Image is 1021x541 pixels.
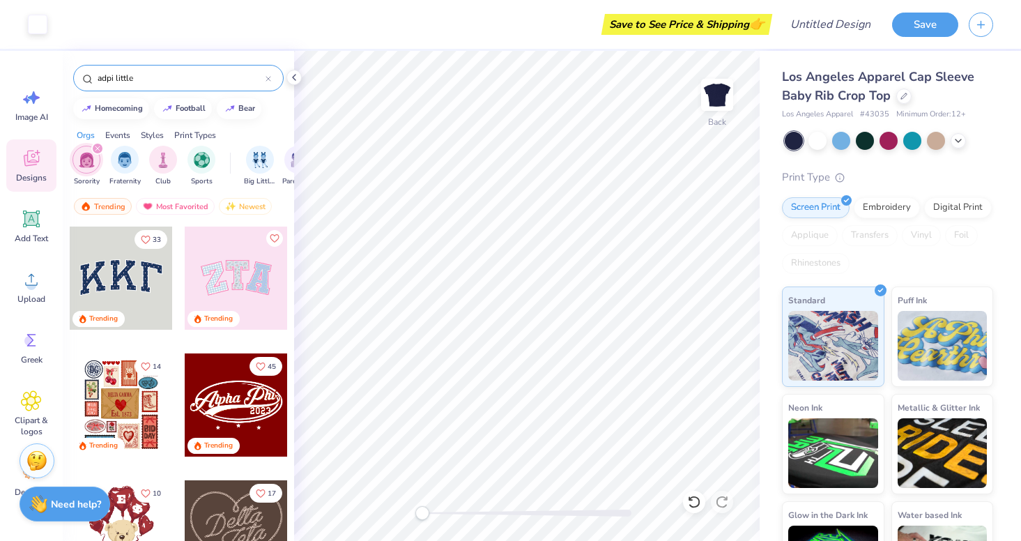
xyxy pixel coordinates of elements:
[924,197,992,218] div: Digital Print
[250,357,282,376] button: Like
[72,146,100,187] button: filter button
[282,176,314,187] span: Parent's Weekend
[155,176,171,187] span: Club
[77,129,95,142] div: Orgs
[749,15,765,32] span: 👉
[96,71,266,85] input: Try "Alpha"
[217,98,261,119] button: bear
[779,10,882,38] input: Untitled Design
[219,198,272,215] div: Newest
[109,146,141,187] button: filter button
[782,68,974,104] span: Los Angeles Apparel Cap Sleeve Baby Rib Crop Top
[15,487,48,498] span: Decorate
[268,490,276,497] span: 17
[250,484,282,503] button: Like
[89,314,118,324] div: Trending
[51,498,101,511] strong: Need help?
[788,418,878,488] img: Neon Ink
[282,146,314,187] button: filter button
[204,441,233,451] div: Trending
[95,105,143,112] div: homecoming
[141,129,164,142] div: Styles
[244,146,276,187] button: filter button
[191,176,213,187] span: Sports
[72,146,100,187] div: filter for Sorority
[149,146,177,187] button: filter button
[16,172,47,183] span: Designs
[782,253,850,274] div: Rhinestones
[74,176,100,187] span: Sorority
[854,197,920,218] div: Embroidery
[605,14,769,35] div: Save to See Price & Shipping
[898,400,980,415] span: Metallic & Glitter Ink
[896,109,966,121] span: Minimum Order: 12 +
[109,176,141,187] span: Fraternity
[8,415,54,437] span: Clipart & logos
[153,490,161,497] span: 10
[109,146,141,187] div: filter for Fraternity
[703,81,731,109] img: Back
[782,169,993,185] div: Print Type
[842,225,898,246] div: Transfers
[79,152,95,168] img: Sorority Image
[898,293,927,307] span: Puff Ink
[194,152,210,168] img: Sports Image
[21,354,43,365] span: Greek
[136,198,215,215] div: Most Favorited
[860,109,889,121] span: # 43035
[782,197,850,218] div: Screen Print
[788,293,825,307] span: Standard
[945,225,978,246] div: Foil
[902,225,941,246] div: Vinyl
[149,146,177,187] div: filter for Club
[225,201,236,211] img: newest.gif
[80,201,91,211] img: trending.gif
[244,146,276,187] div: filter for Big Little Reveal
[244,176,276,187] span: Big Little Reveal
[892,13,958,37] button: Save
[154,98,212,119] button: football
[266,230,283,247] button: Like
[176,105,206,112] div: football
[187,146,215,187] div: filter for Sports
[187,146,215,187] button: filter button
[282,146,314,187] div: filter for Parent's Weekend
[73,98,149,119] button: homecoming
[898,311,988,381] img: Puff Ink
[142,201,153,211] img: most_fav.gif
[15,233,48,244] span: Add Text
[782,225,838,246] div: Applique
[252,152,268,168] img: Big Little Reveal Image
[898,508,962,522] span: Water based Ink
[135,230,167,249] button: Like
[268,363,276,370] span: 45
[788,508,868,522] span: Glow in the Dark Ink
[204,314,233,324] div: Trending
[291,152,307,168] img: Parent's Weekend Image
[788,311,878,381] img: Standard
[415,506,429,520] div: Accessibility label
[117,152,132,168] img: Fraternity Image
[15,112,48,123] span: Image AI
[162,105,173,113] img: trend_line.gif
[105,129,130,142] div: Events
[89,441,118,451] div: Trending
[898,418,988,488] img: Metallic & Glitter Ink
[238,105,255,112] div: bear
[153,363,161,370] span: 14
[708,116,726,128] div: Back
[155,152,171,168] img: Club Image
[788,400,822,415] span: Neon Ink
[224,105,236,113] img: trend_line.gif
[153,236,161,243] span: 33
[81,105,92,113] img: trend_line.gif
[174,129,216,142] div: Print Types
[17,294,45,305] span: Upload
[135,484,167,503] button: Like
[782,109,853,121] span: Los Angeles Apparel
[74,198,132,215] div: Trending
[135,357,167,376] button: Like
